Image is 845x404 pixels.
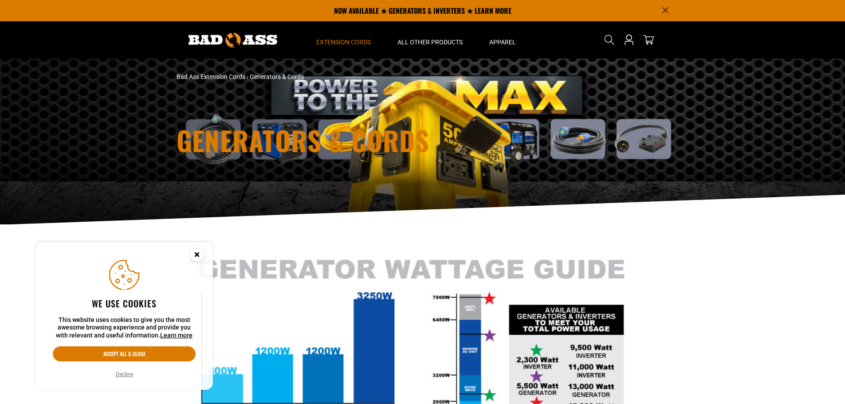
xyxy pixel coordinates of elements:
summary: All Other Products [384,21,476,59]
img: Bad Ass Extension Cords [189,33,277,47]
button: Accept all & close [53,346,196,361]
h1: Generators & Cords [177,127,500,153]
summary: Search [602,33,617,47]
h2: We use cookies [53,298,196,309]
p: This website uses cookies to give you the most awesome browsing experience and provide you with r... [53,316,196,340]
span: Generators & Cords [250,73,304,80]
span: All Other Products [397,38,463,46]
span: Apparel [489,38,516,46]
a: Bad Ass Extension Cords [177,73,245,80]
span: › [247,73,248,80]
summary: Apparel [476,21,529,59]
nav: breadcrumbs [177,72,500,82]
a: Learn more [160,332,193,339]
summary: Extension Cords [303,21,384,59]
span: Extension Cords [316,38,371,46]
button: Decline [113,370,136,379]
aside: Cookie Consent [35,242,213,390]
